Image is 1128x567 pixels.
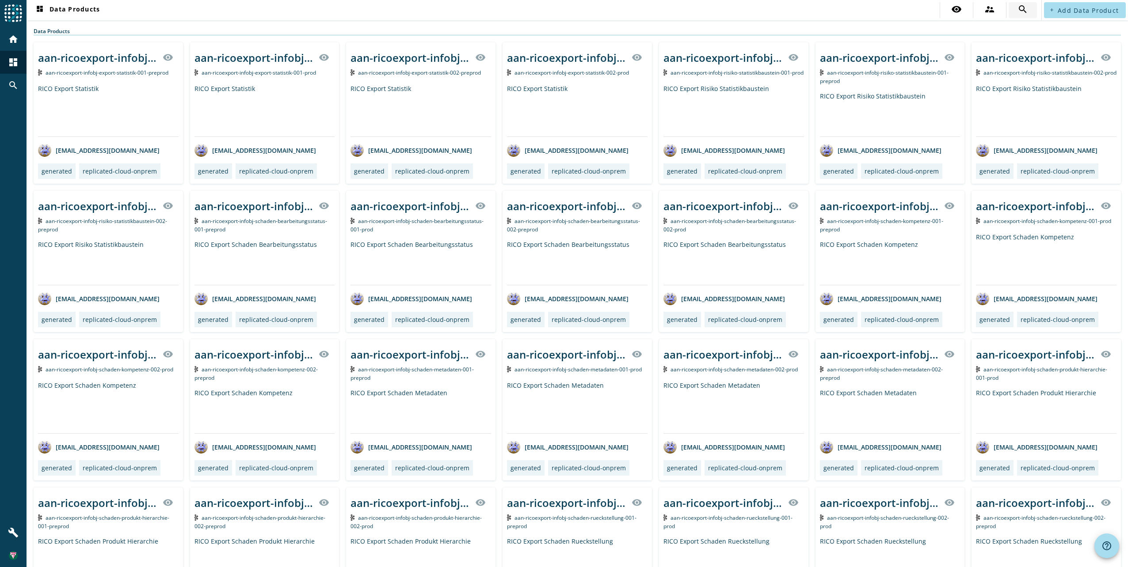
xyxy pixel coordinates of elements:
[820,292,833,305] img: avatar
[511,315,541,324] div: generated
[38,50,157,65] div: aan-ricoexport-infobj-export-statistik-001-_stage_
[194,218,198,224] img: Kafka Topic: aan-ricoexport-infobj-schaden-bearbeitungsstatus-001-preprod
[475,52,486,63] mat-icon: visibility
[507,50,626,65] div: aan-ricoexport-infobj-export-statistik-002-_stage_
[865,167,939,175] div: replicated-cloud-onprem
[976,50,1095,65] div: aan-ricoexport-infobj-risiko-statistikbaustein-002-_stage_
[507,514,636,530] span: Kafka Topic: aan-ricoexport-infobj-schaden-rueckstellung-001-preprod
[83,464,157,472] div: replicated-cloud-onprem
[507,440,629,454] div: [EMAIL_ADDRESS][DOMAIN_NAME]
[42,464,72,472] div: generated
[198,464,229,472] div: generated
[395,464,469,472] div: replicated-cloud-onprem
[194,292,208,305] img: avatar
[507,217,640,233] span: Kafka Topic: aan-ricoexport-infobj-schaden-bearbeitungsstatus-002-preprod
[8,34,19,45] mat-icon: home
[202,69,316,76] span: Kafka Topic: aan-ricoexport-infobj-export-statistik-001-prod
[820,199,939,213] div: aan-ricoexport-infobj-schaden-kompetenz-001-_stage_
[351,199,470,213] div: aan-ricoexport-infobj-schaden-bearbeitungsstatus-001-_stage_
[194,366,198,372] img: Kafka Topic: aan-ricoexport-infobj-schaden-kompetenz-002-preprod
[708,464,782,472] div: replicated-cloud-onprem
[663,347,783,362] div: aan-ricoexport-infobj-schaden-metadaten-002-_stage_
[976,366,980,372] img: Kafka Topic: aan-ricoexport-infobj-schaden-produkt-hierarchie-001-prod
[34,5,100,15] span: Data Products
[319,349,329,359] mat-icon: visibility
[194,495,314,510] div: aan-ricoexport-infobj-schaden-produkt-hierarchie-002-_stage_
[38,495,157,510] div: aan-ricoexport-infobj-schaden-produkt-hierarchie-001-_stage_
[194,84,335,136] div: RICO Export Statistik
[663,440,785,454] div: [EMAIL_ADDRESS][DOMAIN_NAME]
[351,144,472,157] div: [EMAIL_ADDRESS][DOMAIN_NAME]
[514,366,642,373] span: Kafka Topic: aan-ricoexport-infobj-schaden-metadaten-001-prod
[38,199,157,213] div: aan-ricoexport-infobj-risiko-statistikbaustein-002-_stage_
[820,440,833,454] img: avatar
[1058,6,1119,15] span: Add Data Product
[820,514,824,521] img: Kafka Topic: aan-ricoexport-infobj-schaden-rueckstellung-002-prod
[507,514,511,521] img: Kafka Topic: aan-ricoexport-infobj-schaden-rueckstellung-001-preprod
[194,199,314,213] div: aan-ricoexport-infobj-schaden-bearbeitungsstatus-001-_stage_
[1049,8,1054,12] mat-icon: add
[976,84,1117,136] div: RICO Export Risiko Statistikbaustein
[820,92,960,136] div: RICO Export Risiko Statistikbaustein
[552,464,626,472] div: replicated-cloud-onprem
[507,84,648,136] div: RICO Export Statistik
[38,240,179,285] div: RICO Export Risiko Statistikbaustein
[820,347,939,362] div: aan-ricoexport-infobj-schaden-metadaten-002-_stage_
[351,292,364,305] img: avatar
[976,514,1105,530] span: Kafka Topic: aan-ricoexport-infobj-schaden-rueckstellung-002-preprod
[788,497,799,508] mat-icon: visibility
[38,366,42,372] img: Kafka Topic: aan-ricoexport-infobj-schaden-kompetenz-002-prod
[351,514,354,521] img: Kafka Topic: aan-ricoexport-infobj-schaden-produkt-hierarchie-002-prod
[351,366,474,382] span: Kafka Topic: aan-ricoexport-infobj-schaden-metadaten-001-preprod
[820,440,941,454] div: [EMAIL_ADDRESS][DOMAIN_NAME]
[507,218,511,224] img: Kafka Topic: aan-ricoexport-infobj-schaden-bearbeitungsstatus-002-preprod
[820,218,824,224] img: Kafka Topic: aan-ricoexport-infobj-schaden-kompetenz-001-preprod
[511,464,541,472] div: generated
[194,50,314,65] div: aan-ricoexport-infobj-export-statistik-001-_stage_
[395,315,469,324] div: replicated-cloud-onprem
[663,217,796,233] span: Kafka Topic: aan-ricoexport-infobj-schaden-bearbeitungsstatus-002-prod
[663,292,785,305] div: [EMAIL_ADDRESS][DOMAIN_NAME]
[663,144,785,157] div: [EMAIL_ADDRESS][DOMAIN_NAME]
[944,52,955,63] mat-icon: visibility
[820,366,824,372] img: Kafka Topic: aan-ricoexport-infobj-schaden-metadaten-002-preprod
[976,495,1095,510] div: aan-ricoexport-infobj-schaden-rueckstellung-002-_stage_
[1101,200,1111,211] mat-icon: visibility
[788,200,799,211] mat-icon: visibility
[663,50,783,65] div: aan-ricoexport-infobj-risiko-statistikbaustein-001-_stage_
[34,27,1121,35] div: Data Products
[820,217,944,233] span: Kafka Topic: aan-ricoexport-infobj-schaden-kompetenz-001-preprod
[820,144,833,157] img: avatar
[507,240,648,285] div: RICO Export Schaden Bearbeitungsstatus
[194,514,326,530] span: Kafka Topic: aan-ricoexport-infobj-schaden-produkt-hierarchie-002-preprod
[83,167,157,175] div: replicated-cloud-onprem
[351,292,472,305] div: [EMAIL_ADDRESS][DOMAIN_NAME]
[979,464,1010,472] div: generated
[667,464,697,472] div: generated
[507,144,629,157] div: [EMAIL_ADDRESS][DOMAIN_NAME]
[976,144,1098,157] div: [EMAIL_ADDRESS][DOMAIN_NAME]
[552,167,626,175] div: replicated-cloud-onprem
[194,217,328,233] span: Kafka Topic: aan-ricoexport-infobj-schaden-bearbeitungsstatus-001-preprod
[4,4,22,22] img: spoud-logo.svg
[194,440,316,454] div: [EMAIL_ADDRESS][DOMAIN_NAME]
[514,69,629,76] span: Kafka Topic: aan-ricoexport-infobj-export-statistik-002-prod
[475,200,486,211] mat-icon: visibility
[976,144,989,157] img: avatar
[663,144,677,157] img: avatar
[976,292,1098,305] div: [EMAIL_ADDRESS][DOMAIN_NAME]
[632,349,642,359] mat-icon: visibility
[865,315,939,324] div: replicated-cloud-onprem
[239,464,313,472] div: replicated-cloud-onprem
[976,514,980,521] img: Kafka Topic: aan-ricoexport-infobj-schaden-rueckstellung-002-preprod
[788,349,799,359] mat-icon: visibility
[38,440,160,454] div: [EMAIL_ADDRESS][DOMAIN_NAME]
[632,200,642,211] mat-icon: visibility
[663,84,804,136] div: RICO Export Risiko Statistikbaustein
[552,315,626,324] div: replicated-cloud-onprem
[354,167,385,175] div: generated
[38,144,160,157] div: [EMAIL_ADDRESS][DOMAIN_NAME]
[1101,52,1111,63] mat-icon: visibility
[976,233,1117,285] div: RICO Export Schaden Kompetenz
[823,167,854,175] div: generated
